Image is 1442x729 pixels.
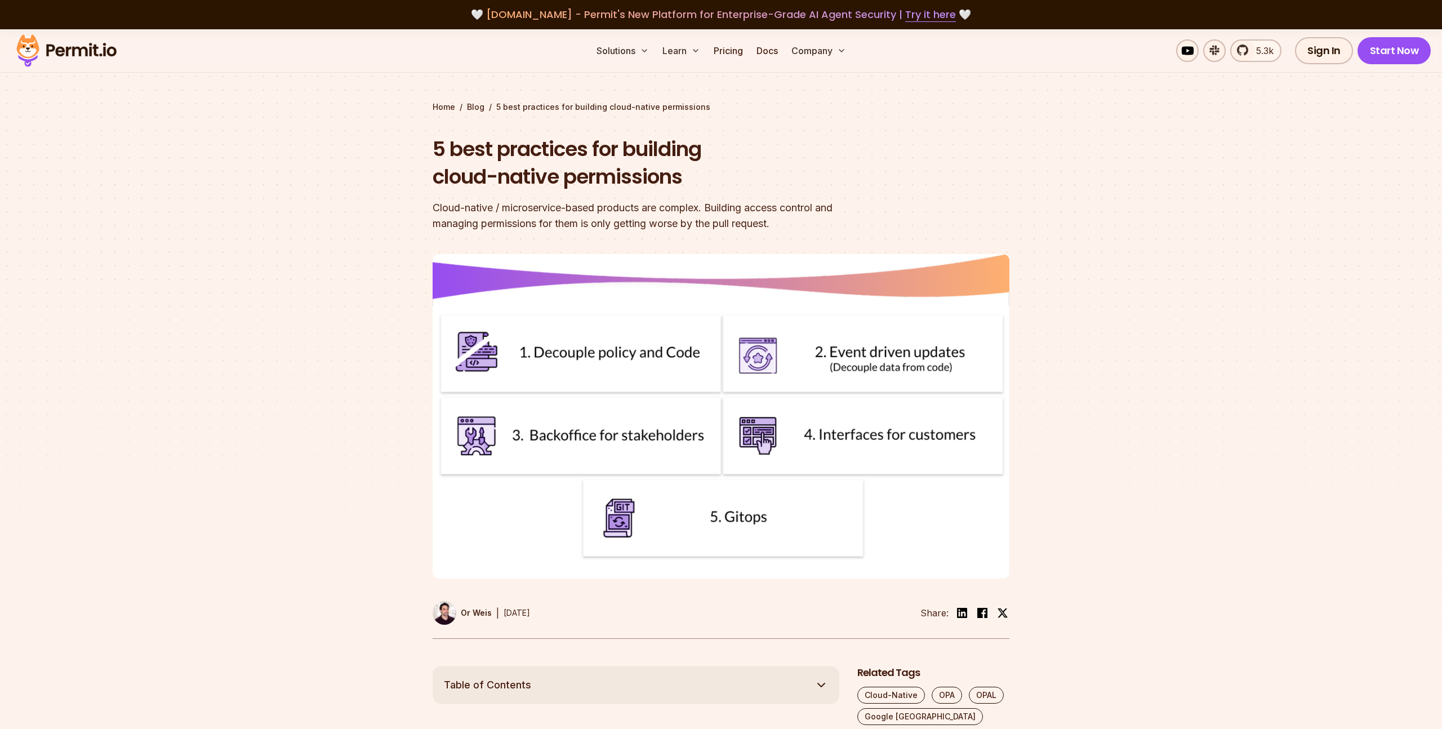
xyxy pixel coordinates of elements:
[433,101,1009,113] div: / /
[11,32,122,70] img: Permit logo
[1295,37,1353,64] a: Sign In
[467,101,484,113] a: Blog
[444,677,531,693] span: Table of Contents
[592,39,653,62] button: Solutions
[997,607,1008,619] img: twitter
[955,606,969,620] img: linkedin
[504,608,530,617] time: [DATE]
[486,7,956,21] span: [DOMAIN_NAME] - Permit's New Platform for Enterprise-Grade AI Agent Security |
[433,666,839,704] button: Table of Contents
[433,101,455,113] a: Home
[857,666,1009,680] h2: Related Tags
[1249,44,1274,57] span: 5.3k
[433,254,1009,579] img: 5 best practices for building cloud-native permissions
[920,606,949,620] li: Share:
[932,687,962,704] a: OPA
[976,606,989,620] img: facebook
[752,39,782,62] a: Docs
[27,7,1415,23] div: 🤍 🤍
[709,39,747,62] a: Pricing
[496,606,499,620] div: |
[433,200,865,232] div: Cloud-native / microservice-based products are complex. Building access control and managing perm...
[969,687,1004,704] a: OPAL
[658,39,705,62] button: Learn
[433,601,456,625] img: Or Weis
[1230,39,1281,62] a: 5.3k
[461,607,492,619] p: Or Weis
[905,7,956,22] a: Try it here
[857,687,925,704] a: Cloud-Native
[433,135,865,191] h1: 5 best practices for building cloud-native permissions
[857,708,983,725] a: Google [GEOGRAPHIC_DATA]
[1358,37,1431,64] a: Start Now
[433,601,492,625] a: Or Weis
[787,39,851,62] button: Company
